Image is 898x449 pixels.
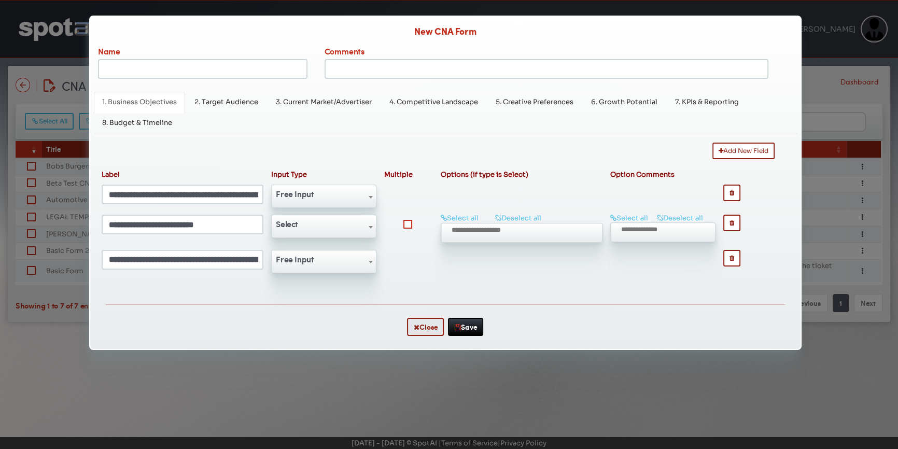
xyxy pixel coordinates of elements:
[271,215,376,238] span: Select
[102,97,177,106] span: 1. Business Objectives
[194,97,258,106] span: 2. Target Audience
[272,186,376,202] span: Free Input
[610,214,648,222] a: Select all
[496,97,573,106] span: 5. Creative Preferences
[437,171,607,178] div: Options (if type is Select)
[656,214,703,222] a: Deselect all
[448,318,483,336] button: Save
[271,185,376,208] span: Free Input
[94,45,203,59] label: Name
[712,143,775,159] button: Add New Field
[268,171,381,178] div: Input Type
[591,97,657,106] span: 6. Growth Potential
[495,214,541,222] a: Deselect all
[675,97,739,106] span: 7. KPIs & Reporting
[389,97,478,106] span: 4. Competitive Landscape
[276,97,372,106] span: 3. Current Market/Advertiser
[272,251,376,268] span: Free Input
[102,118,172,127] span: 8. Budget & Timeline
[320,45,772,59] label: Comments
[414,28,476,37] b: New CNA Form
[271,250,376,273] span: Free Input
[98,171,268,178] div: Label
[441,214,479,222] a: Select all
[381,171,437,178] div: Multiple
[272,216,376,232] span: Select
[407,318,444,336] button: Close
[607,171,720,178] div: Option Comments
